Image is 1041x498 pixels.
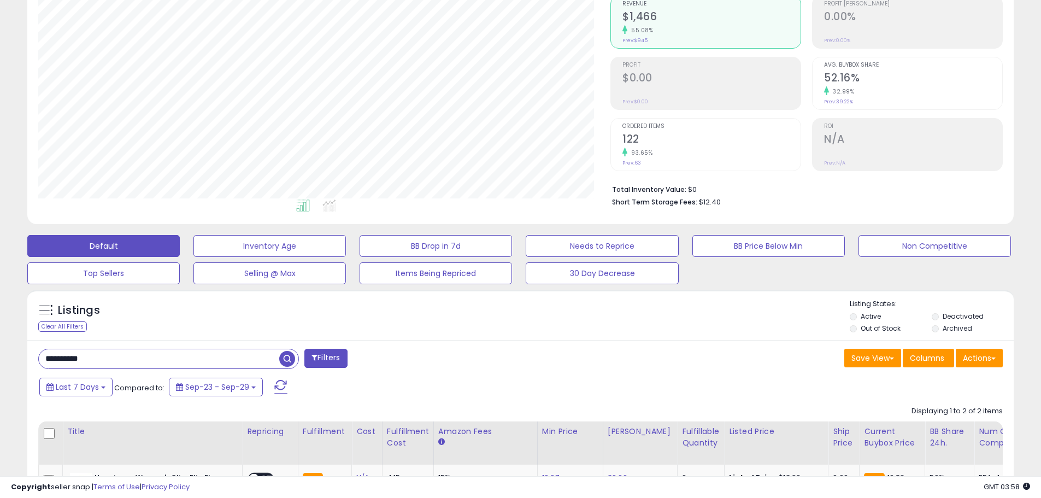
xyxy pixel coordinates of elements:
[858,235,1011,257] button: Non Competitive
[622,124,801,130] span: Ordered Items
[850,299,1014,309] p: Listing States:
[984,482,1030,492] span: 2025-10-7 03:58 GMT
[861,324,901,333] label: Out of Stock
[844,349,901,367] button: Save View
[114,383,164,393] span: Compared to:
[39,378,113,396] button: Last 7 Days
[729,426,824,437] div: Listed Price
[829,87,854,96] small: 32.99%
[11,482,190,493] div: seller snap | |
[356,426,378,437] div: Cost
[612,197,697,207] b: Short Term Storage Fees:
[622,160,641,166] small: Prev: 63
[608,426,673,437] div: [PERSON_NAME]
[979,426,1019,449] div: Num of Comp.
[526,235,678,257] button: Needs to Reprice
[930,426,969,449] div: BB Share 24h.
[185,382,249,392] span: Sep-23 - Sep-29
[27,262,180,284] button: Top Sellers
[193,235,346,257] button: Inventory Age
[824,124,1002,130] span: ROI
[833,426,855,449] div: Ship Price
[699,197,721,207] span: $12.40
[58,303,100,318] h5: Listings
[956,349,1003,367] button: Actions
[682,426,720,449] div: Fulfillable Quantity
[360,235,512,257] button: BB Drop in 7d
[247,426,293,437] div: Repricing
[824,62,1002,68] span: Avg. Buybox Share
[824,98,853,105] small: Prev: 39.22%
[303,426,347,437] div: Fulfillment
[943,324,972,333] label: Archived
[622,37,648,44] small: Prev: $945
[824,133,1002,148] h2: N/A
[627,149,652,157] small: 93.65%
[824,10,1002,25] h2: 0.00%
[824,160,845,166] small: Prev: N/A
[622,62,801,68] span: Profit
[612,182,995,195] li: $0
[911,406,1003,417] div: Displaying 1 to 2 of 2 items
[622,72,801,86] h2: $0.00
[56,382,99,392] span: Last 7 Days
[861,312,881,321] label: Active
[193,262,346,284] button: Selling @ Max
[387,426,429,449] div: Fulfillment Cost
[360,262,512,284] button: Items Being Repriced
[11,482,51,492] strong: Copyright
[542,426,598,437] div: Min Price
[824,37,850,44] small: Prev: 0.00%
[824,1,1002,7] span: Profit [PERSON_NAME]
[438,426,533,437] div: Amazon Fees
[943,312,984,321] label: Deactivated
[27,235,180,257] button: Default
[526,262,678,284] button: 30 Day Decrease
[692,235,845,257] button: BB Price Below Min
[169,378,263,396] button: Sep-23 - Sep-29
[627,26,653,34] small: 55.08%
[438,437,445,447] small: Amazon Fees.
[622,98,648,105] small: Prev: $0.00
[910,353,944,364] span: Columns
[93,482,140,492] a: Terms of Use
[622,133,801,148] h2: 122
[612,185,686,194] b: Total Inventory Value:
[622,1,801,7] span: Revenue
[864,426,920,449] div: Current Buybox Price
[824,72,1002,86] h2: 52.16%
[142,482,190,492] a: Privacy Policy
[622,10,801,25] h2: $1,466
[304,349,347,368] button: Filters
[38,321,87,332] div: Clear All Filters
[67,426,238,437] div: Title
[903,349,954,367] button: Columns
